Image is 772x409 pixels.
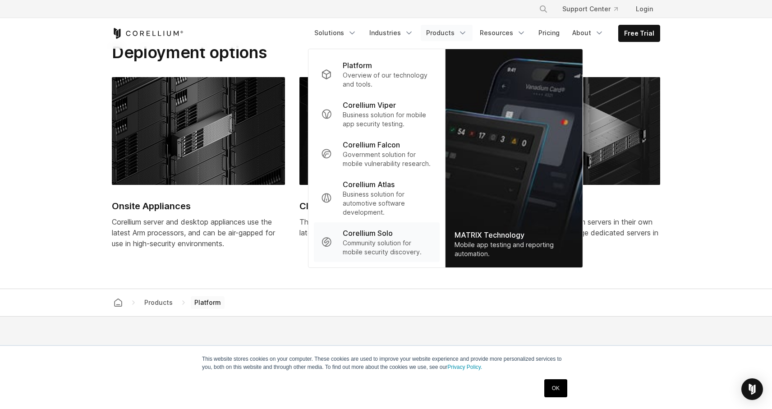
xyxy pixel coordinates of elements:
img: Corellium platform cloud service [299,77,473,185]
a: Corellium Atlas Business solution for automotive software development. [314,174,440,222]
a: Corellium Viper Business solution for mobile app security testing. [314,94,440,134]
h2: Deployment options [112,42,377,62]
div: Mobile app testing and reporting automation. [455,240,574,258]
span: Platform [191,296,225,309]
p: Platform [343,60,372,71]
p: Corellium Solo [343,228,393,239]
a: Support Center [555,1,625,17]
span: Products [141,297,176,308]
div: Open Intercom Messenger [741,378,763,400]
a: OK [544,379,567,397]
p: Overview of our technology and tools. [343,71,432,89]
a: Privacy Policy. [447,364,482,370]
a: Solutions [309,25,362,41]
div: Corellium server and desktop appliances use the latest Arm processors, and can be air-gapped for ... [112,216,285,249]
p: Business solution for automotive software development. [343,190,432,217]
a: Corellium home [110,296,126,309]
button: Search [535,1,551,17]
a: Industries [364,25,419,41]
img: Matrix_WebNav_1x [446,49,583,267]
a: Corellium Solo Community solution for mobile security discovery. [314,222,440,262]
div: Navigation Menu [309,25,660,42]
p: Government solution for mobile vulnerability research. [343,150,432,168]
p: This website stores cookies on your computer. These cookies are used to improve your website expe... [202,355,570,371]
p: Community solution for mobile security discovery. [343,239,432,257]
a: Pricing [533,25,565,41]
div: MATRIX Technology [455,230,574,240]
a: Resources [474,25,531,41]
a: Corellium Falcon Government solution for mobile vulnerability research. [314,134,440,174]
p: Corellium Viper [343,100,396,110]
p: Business solution for mobile app security testing. [343,110,432,129]
img: Onsite Appliances for Corellium server and desktop appliances [112,77,285,185]
p: Corellium Falcon [343,139,400,150]
h2: Cloud Service [299,199,473,213]
p: Corellium Atlas [343,179,395,190]
div: The Corellium cloud service runs on AWS using the latest AWS Graviton servers. [299,216,473,238]
div: Navigation Menu [528,1,660,17]
a: Platform Overview of our technology and tools. [314,55,440,94]
a: Login [629,1,660,17]
a: MATRIX Technology Mobile app testing and reporting automation. [446,49,583,267]
h2: Onsite Appliances [112,199,285,213]
div: Products [141,298,176,307]
a: About [567,25,609,41]
a: Products [421,25,473,41]
a: Free Trial [619,25,660,41]
a: Corellium Home [112,28,184,39]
